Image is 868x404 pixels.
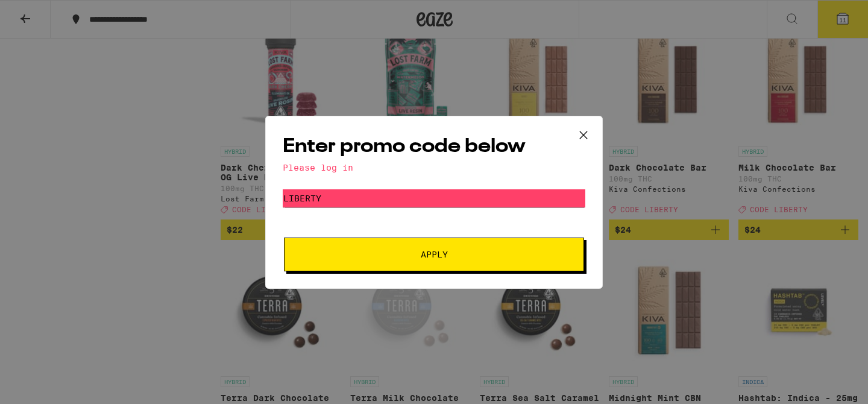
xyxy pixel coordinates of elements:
div: Please log in [283,163,585,172]
span: Apply [421,250,448,259]
h2: Enter promo code below [283,133,585,160]
input: Promo code [283,189,585,207]
span: Hi. Need any help? [7,8,87,18]
button: Apply [284,238,584,271]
